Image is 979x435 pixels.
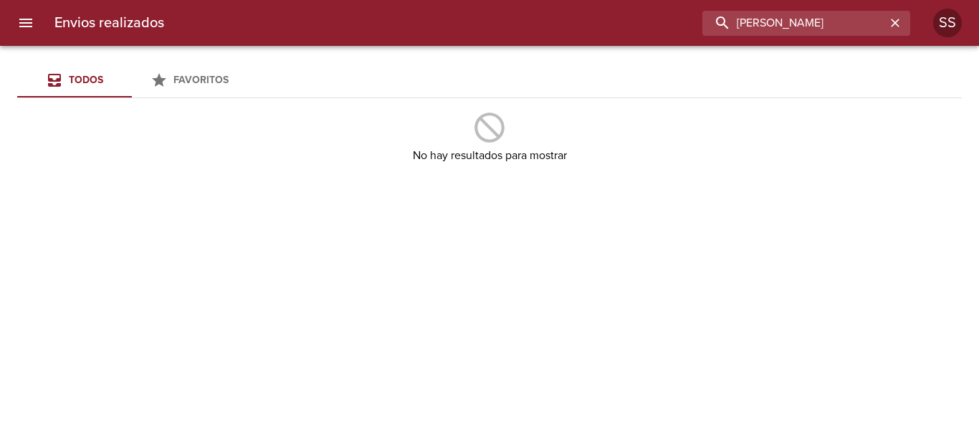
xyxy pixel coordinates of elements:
button: menu [9,6,43,40]
span: Todos [69,74,103,86]
h6: Envios realizados [54,11,164,34]
div: SS [933,9,962,37]
span: Favoritos [173,74,229,86]
div: Tabs Envios [17,63,247,97]
div: Abrir información de usuario [933,9,962,37]
h6: No hay resultados para mostrar [413,145,567,166]
input: buscar [702,11,886,36]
